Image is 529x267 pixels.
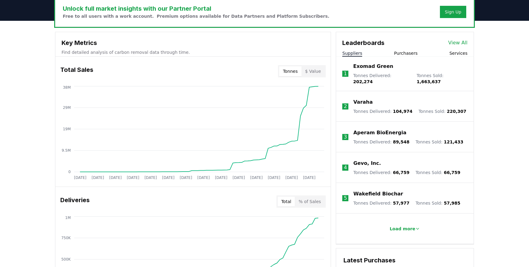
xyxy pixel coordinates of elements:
[92,176,104,180] tspan: [DATE]
[445,9,461,15] a: Sign Up
[353,79,373,84] span: 202,274
[415,139,463,145] p: Tonnes Sold :
[344,164,347,171] p: 4
[302,66,325,76] button: $ Value
[278,197,295,206] button: Total
[353,98,373,106] a: Varaha
[60,65,93,77] h3: Total Sales
[63,4,329,13] h3: Unlock full market insights with our Partner Portal
[63,13,329,19] p: Free to all users with a work account. Premium options available for Data Partners and Platform S...
[353,200,409,206] p: Tonnes Delivered :
[250,176,263,180] tspan: [DATE]
[63,127,71,131] tspan: 19M
[285,176,298,180] tspan: [DATE]
[444,139,463,144] span: 121,433
[65,216,71,220] tspan: 1M
[417,72,467,85] p: Tonnes Sold :
[215,176,227,180] tspan: [DATE]
[342,38,385,47] h3: Leaderboards
[353,139,409,145] p: Tonnes Delivered :
[342,50,362,56] button: Suppliers
[344,70,347,77] p: 1
[144,176,157,180] tspan: [DATE]
[415,169,460,176] p: Tonnes Sold :
[449,50,467,56] button: Services
[63,85,71,90] tspan: 38M
[393,201,409,206] span: 57,977
[353,108,412,114] p: Tonnes Delivered :
[303,176,316,180] tspan: [DATE]
[353,63,393,70] a: Exomad Green
[233,176,245,180] tspan: [DATE]
[60,195,90,208] h3: Deliveries
[415,200,460,206] p: Tonnes Sold :
[74,176,87,180] tspan: [DATE]
[62,148,71,153] tspan: 9.5M
[61,257,71,261] tspan: 500K
[353,129,406,136] a: Aperam BioEnergia
[448,39,467,46] a: View All
[440,6,466,18] button: Sign Up
[444,201,460,206] span: 57,985
[447,109,466,114] span: 220,307
[385,223,425,235] button: Load more
[343,256,466,265] h3: Latest Purchases
[197,176,210,180] tspan: [DATE]
[162,176,174,180] tspan: [DATE]
[268,176,280,180] tspan: [DATE]
[353,72,411,85] p: Tonnes Delivered :
[393,170,409,175] span: 66,759
[444,170,460,175] span: 66,759
[353,190,403,198] a: Wakefield Biochar
[62,49,325,55] p: Find detailed analysis of carbon removal data through time.
[63,106,71,110] tspan: 29M
[353,160,381,167] a: Gevo, Inc.
[62,38,325,47] h3: Key Metrics
[180,176,192,180] tspan: [DATE]
[344,133,347,141] p: 3
[417,79,441,84] span: 1,663,637
[109,176,122,180] tspan: [DATE]
[68,170,71,174] tspan: 0
[127,176,139,180] tspan: [DATE]
[344,195,347,202] p: 5
[353,169,409,176] p: Tonnes Delivered :
[344,103,347,110] p: 2
[61,236,71,240] tspan: 750K
[393,109,412,114] span: 104,974
[394,50,418,56] button: Purchasers
[418,108,466,114] p: Tonnes Sold :
[295,197,325,206] button: % of Sales
[393,139,409,144] span: 89,548
[279,66,301,76] button: Tonnes
[390,226,415,232] p: Load more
